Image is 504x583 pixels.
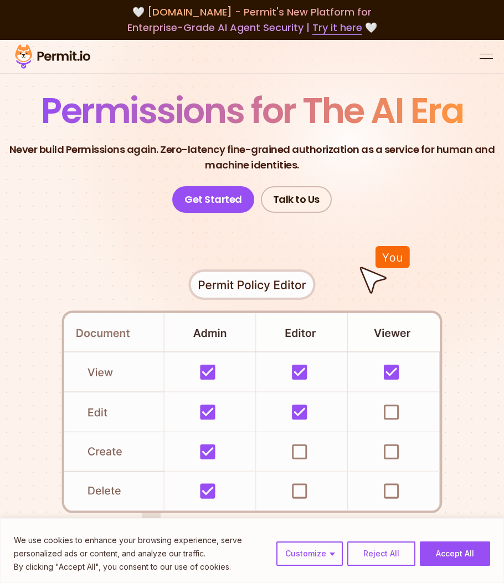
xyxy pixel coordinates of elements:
a: Talk to Us [261,186,332,213]
span: Permissions for The AI Era [41,86,463,135]
a: Get Started [172,186,254,213]
img: Permit logo [11,42,94,71]
p: Never build Permissions again. Zero-latency fine-grained authorization as a service for human and... [9,142,495,173]
div: 🤍 🤍 [11,4,493,35]
span: [DOMAIN_NAME] - Permit's New Platform for Enterprise-Grade AI Agent Security | [127,5,372,34]
button: open menu [480,50,493,63]
p: By clicking "Accept All", you consent to our use of cookies. [14,560,268,574]
button: Reject All [347,541,415,566]
a: Try it here [312,21,362,35]
button: Accept All [420,541,490,566]
p: We use cookies to enhance your browsing experience, serve personalized ads or content, and analyz... [14,534,268,560]
button: Customize [276,541,343,566]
